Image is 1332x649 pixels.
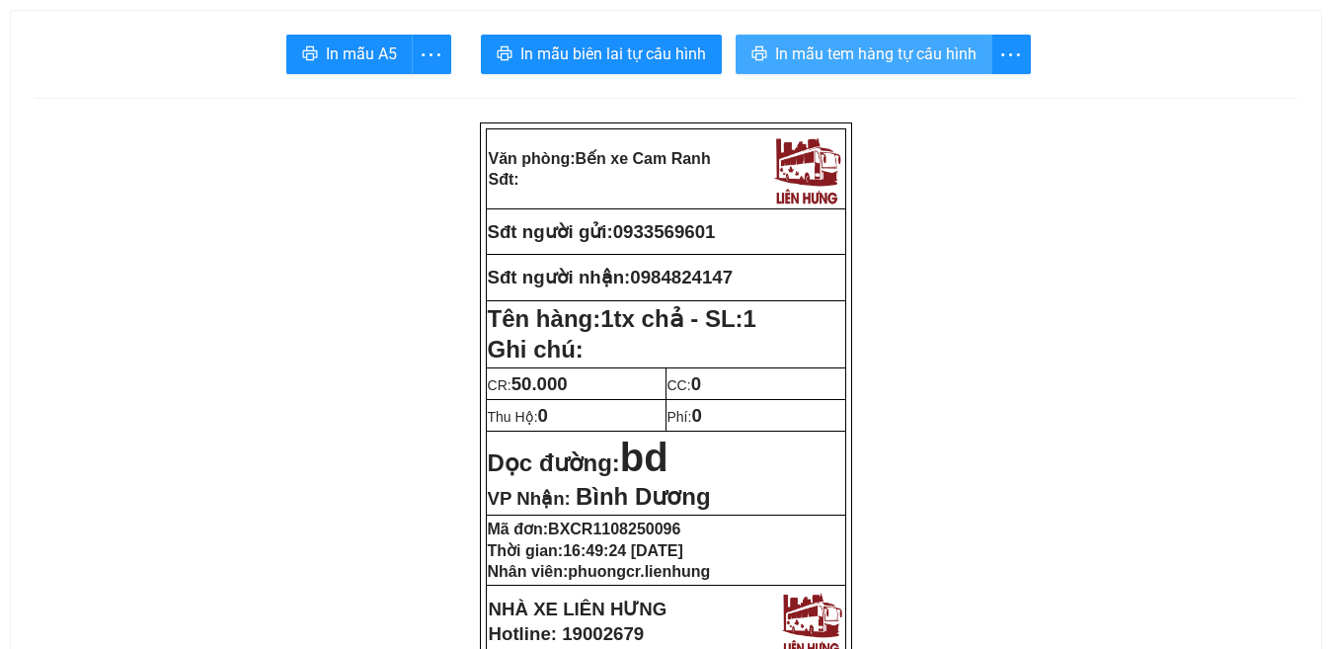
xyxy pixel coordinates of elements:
span: 0 [691,405,701,426]
strong: Nhân viên: [488,563,711,580]
span: more [992,42,1030,67]
strong: Văn phòng: [489,150,711,167]
span: 0984824147 [630,267,733,287]
span: 50.000 [511,373,568,394]
span: In mẫu tem hàng tự cấu hình [775,41,977,66]
span: CR: [488,377,568,393]
span: Bến xe Cam Ranh [576,150,711,167]
strong: Mã đơn: [488,521,681,537]
span: printer [751,45,767,64]
strong: NHÀ XE LIÊN HƯNG [489,599,667,619]
span: more [413,42,450,67]
strong: Dọc đường: [488,449,668,476]
button: more [991,35,1031,74]
span: 1 [744,305,756,332]
strong: Sđt người gửi: [488,221,613,242]
span: In mẫu A5 [326,41,397,66]
span: VP Nhận: [488,488,571,509]
span: printer [302,45,318,64]
span: Bình Dương [576,483,711,510]
span: 0 [691,373,701,394]
span: Thu Hộ: [488,409,548,425]
span: In mẫu biên lai tự cấu hình [520,41,706,66]
span: phuongcr.lienhung [568,563,710,580]
button: printerIn mẫu A5 [286,35,413,74]
span: bd [620,436,668,479]
span: BXCR1108250096 [548,521,680,537]
span: 0 [538,405,548,426]
strong: Sđt: [489,171,519,188]
strong: Hotline: 19002679 [489,623,645,644]
span: 0933569601 [613,221,716,242]
button: more [412,35,451,74]
span: printer [497,45,512,64]
strong: Sđt người nhận: [488,267,631,287]
span: CC: [667,377,702,393]
img: logo [769,131,844,206]
strong: Thời gian: [488,542,683,559]
span: Phí: [667,409,702,425]
span: 1tx chả - SL: [600,305,756,332]
strong: Tên hàng: [488,305,756,332]
span: 16:49:24 [DATE] [563,542,683,559]
button: printerIn mẫu biên lai tự cấu hình [481,35,722,74]
span: Ghi chú: [488,336,584,363]
button: printerIn mẫu tem hàng tự cấu hình [736,35,992,74]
